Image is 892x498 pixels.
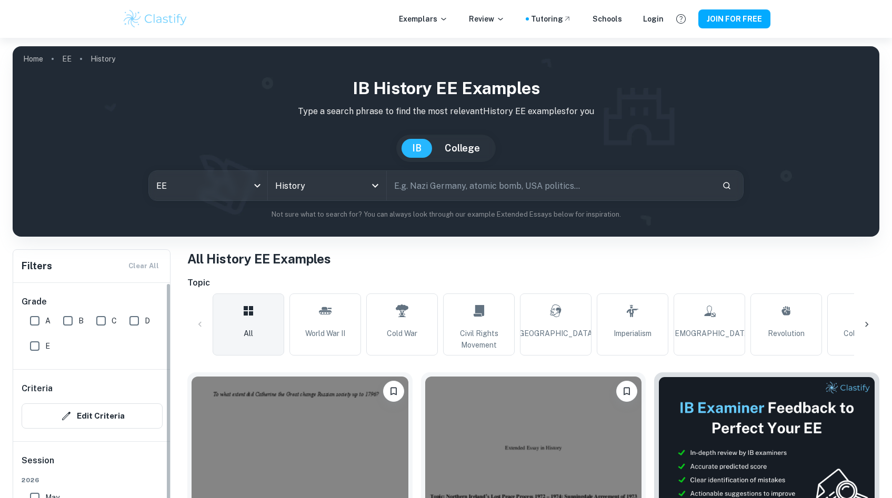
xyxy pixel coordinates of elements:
[305,328,345,339] span: World War II
[643,13,664,25] a: Login
[22,259,52,273] h6: Filters
[187,277,879,289] h6: Topic
[112,315,117,327] span: C
[21,105,871,118] p: Type a search phrase to find the most relevant History EE examples for you
[593,13,622,25] a: Schools
[244,328,253,339] span: All
[614,328,652,339] span: Imperialism
[402,139,432,158] button: IB
[469,13,505,25] p: Review
[718,177,736,195] button: Search
[383,381,404,402] button: Please log in to bookmark exemplars
[91,53,115,65] p: History
[368,178,383,193] button: Open
[517,328,595,339] span: [GEOGRAPHIC_DATA]
[187,249,879,268] h1: All History EE Examples
[672,10,690,28] button: Help and Feedback
[387,328,417,339] span: Cold War
[434,139,490,158] button: College
[145,315,150,327] span: D
[616,381,637,402] button: Please log in to bookmark exemplars
[399,13,448,25] p: Exemplars
[23,52,43,66] a: Home
[122,8,189,29] img: Clastify logo
[698,9,770,28] button: JOIN FOR FREE
[21,209,871,220] p: Not sure what to search for? You can always look through our example Extended Essays below for in...
[22,475,163,485] span: 2026
[78,315,84,327] span: B
[387,171,714,200] input: E.g. Nazi Germany, atomic bomb, USA politics...
[45,340,50,352] span: E
[22,382,53,395] h6: Criteria
[531,13,572,25] a: Tutoring
[13,46,879,237] img: profile cover
[448,328,510,351] span: Civil Rights Movement
[45,315,51,327] span: A
[22,296,163,308] h6: Grade
[62,52,72,66] a: EE
[21,76,871,101] h1: IB History EE examples
[149,171,267,200] div: EE
[22,403,163,429] button: Edit Criteria
[844,328,883,339] span: Colonialism
[22,454,163,475] h6: Session
[667,328,751,339] span: [DEMOGRAPHIC_DATA]
[768,328,805,339] span: Revolution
